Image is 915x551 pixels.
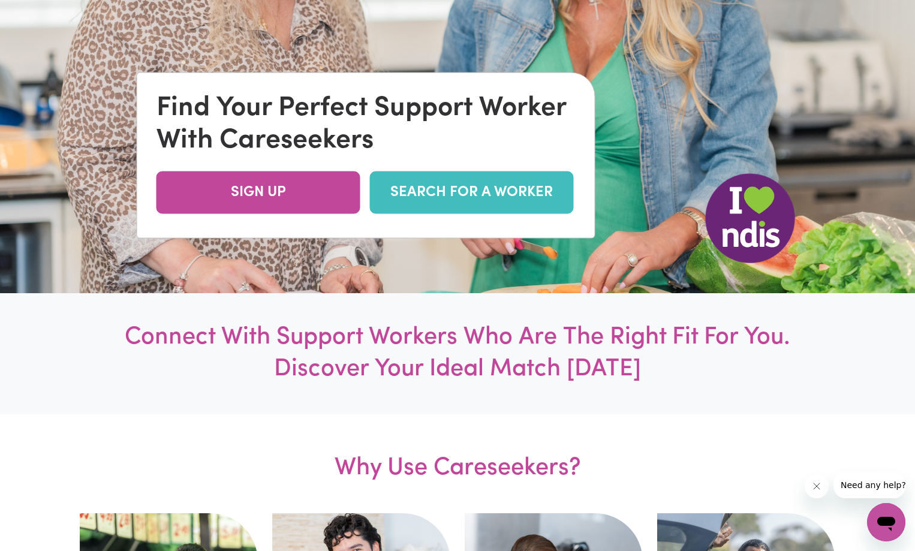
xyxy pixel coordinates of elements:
[101,322,814,386] h1: Connect With Support Workers Who Are The Right Fit For You. Discover Your Ideal Match [DATE]
[705,173,795,263] img: NDIS Logo
[7,8,73,18] span: Need any help?
[200,414,715,513] h3: Why Use Careseekers?
[156,171,360,214] a: SIGN UP
[370,171,574,214] a: SEARCH FOR A WORKER
[156,92,576,157] div: Find Your Perfect Support Worker With Careseekers
[867,503,905,541] iframe: Button to launch messaging window
[833,472,905,498] iframe: Message from company
[805,474,829,498] iframe: Close message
